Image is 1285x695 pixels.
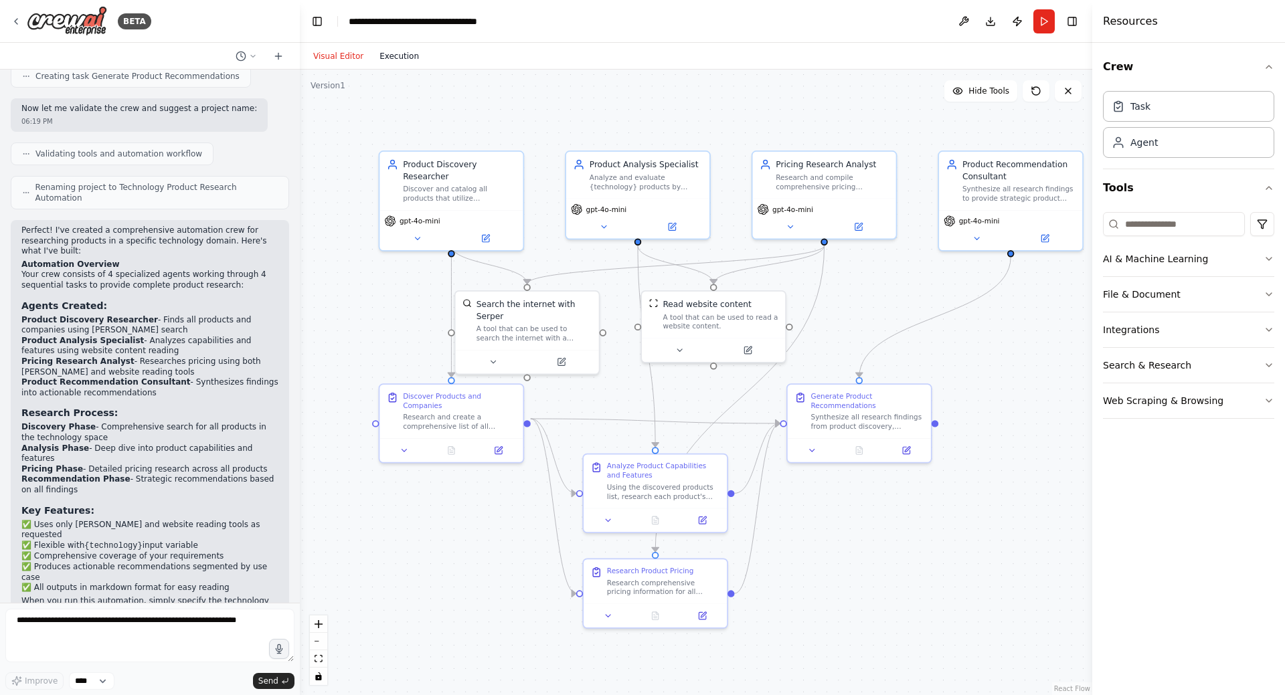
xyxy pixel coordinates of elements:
button: toggle interactivity [310,668,327,685]
p: Now let me validate the crew and suggest a project name: [21,104,257,114]
div: Product Recommendation ConsultantSynthesize all research findings to provide strategic product re... [938,151,1084,252]
strong: Product Recommendation Consultant [21,377,191,387]
g: Edge from 330e7baf-dd06-4a99-a6a6-cf1ecc65f887 to ba14316e-2bdf-4447-81ba-95ea5858c8a8 [446,245,457,377]
span: Hide Tools [968,86,1009,96]
span: Creating task Generate Product Recommendations [35,71,240,82]
button: Search & Research [1103,348,1274,383]
button: Open in side panel [886,443,926,458]
div: Discover Products and Companies [403,392,516,411]
li: - Synthesizes findings into actionable recommendations [21,377,278,398]
button: Open in side panel [825,220,891,234]
div: Product Recommendation Consultant [962,159,1076,182]
a: React Flow attribution [1054,685,1090,692]
g: Edge from a236e7ea-663a-4b28-886a-46b05421b267 to d324d2ee-5f5d-48b9-84cb-553e41cd4baa [521,245,830,284]
p: When you run this automation, simply specify the technology you want to research (e.g., "AI chatb... [21,596,278,648]
div: BETA [118,13,151,29]
button: Hide Tools [944,80,1017,102]
button: Start a new chat [268,48,289,64]
div: Generate Product Recommendations [811,392,924,411]
button: Open in side panel [1012,231,1078,245]
li: - Researches pricing using both [PERSON_NAME] and website reading tools [21,357,278,377]
div: Research and create a comprehensive list of all products that utilize {technology}. For each prod... [403,413,516,431]
button: Open in side panel [682,513,722,527]
div: Crew [1103,86,1274,169]
g: Edge from ba14316e-2bdf-4447-81ba-95ea5858c8a8 to f1c5ce6f-1271-45d5-b15f-76c6f335496d [531,413,576,499]
div: A tool that can be used to search the internet with a search_query. Supports different search typ... [477,324,592,343]
button: Integrations [1103,312,1274,347]
div: Task [1130,100,1150,113]
strong: Discovery Phase [21,422,96,431]
span: Renaming project to Technology Product Research Automation [35,182,278,203]
div: ScrapeWebsiteToolRead website contentA tool that can be used to read a website content. [640,290,786,363]
div: Discover and catalog all products that utilize {technology}, identifying the companies that devel... [403,185,516,203]
button: No output available [835,443,884,458]
strong: Analysis Phase [21,443,89,453]
div: Discover Products and CompaniesResearch and create a comprehensive list of all products that util... [379,383,525,463]
div: Read website content [663,298,751,310]
g: Edge from 330e7baf-dd06-4a99-a6a6-cf1ecc65f887 to d324d2ee-5f5d-48b9-84cb-553e41cd4baa [446,245,533,284]
span: Improve [25,676,58,686]
button: Visual Editor [305,48,371,64]
p: Your crew consists of 4 specialized agents working through 4 sequential tasks to provide complete... [21,270,278,290]
img: SerperDevTool [462,298,472,308]
button: Web Scraping & Browsing [1103,383,1274,418]
div: Using the discovered products list, research each product's capabilities, features, and technical... [607,482,720,501]
img: ScrapeWebsiteTool [649,298,659,308]
button: fit view [310,650,327,668]
div: Search the internet with Serper [477,298,592,322]
button: Hide left sidebar [308,12,327,31]
button: Improve [5,672,64,690]
div: Pricing Research Analyst [776,159,889,170]
div: Analyze and evaluate {technology} products by researching their capabilities, features, and techn... [590,173,703,191]
button: Hide right sidebar [1063,12,1082,31]
p: Perfect! I've created a comprehensive automation crew for researching products in a specific tech... [21,225,278,257]
div: Synthesize all research findings to provide strategic product recommendations for {technology}, c... [962,185,1076,203]
strong: Product Discovery Researcher [21,315,158,324]
li: - Deep dive into product capabilities and features [21,443,278,464]
button: No output available [630,513,680,527]
button: Open in side panel [639,220,705,234]
button: AI & Machine Learning [1103,241,1274,276]
span: gpt-4o-mini [400,216,440,225]
button: Open in side panel [479,443,519,458]
div: Product Analysis Specialist [590,159,703,170]
span: Send [258,676,278,686]
g: Edge from a236e7ea-663a-4b28-886a-46b05421b267 to bf027c19-89f1-409a-83b0-b1a3d730e43b [707,245,830,284]
g: Edge from a236e7ea-663a-4b28-886a-46b05421b267 to f52006bd-0d1d-4799-909f-5973ece939dc [649,245,830,552]
div: Product Analysis SpecialistAnalyze and evaluate {technology} products by researching their capabi... [565,151,711,239]
strong: Pricing Research Analyst [21,357,135,366]
span: gpt-4o-mini [772,205,813,214]
span: gpt-4o-mini [586,205,627,214]
div: Analyze Product Capabilities and Features [607,462,720,480]
button: Open in side panel [452,231,518,245]
g: Edge from ba14316e-2bdf-4447-81ba-95ea5858c8a8 to f52006bd-0d1d-4799-909f-5973ece939dc [531,413,576,599]
button: Open in side panel [682,609,722,623]
h4: Resources [1103,13,1158,29]
nav: breadcrumb [349,15,499,28]
button: Open in side panel [715,343,780,357]
div: Analyze Product Capabilities and FeaturesUsing the discovered products list, research each produc... [582,454,728,533]
div: Research and compile comprehensive pricing information for {technology} products, including diffe... [776,173,889,191]
div: Generate Product RecommendationsSynthesize all research findings from product discovery, capabili... [786,383,932,463]
g: Edge from ba14316e-2bdf-4447-81ba-95ea5858c8a8 to 4e6d2b34-390b-4362-819f-a1faca478516 [531,413,780,429]
strong: Agents Created: [21,300,107,311]
li: - Comprehensive search for all products in the technology space [21,422,278,443]
g: Edge from fb141766-0541-4f94-80a3-6308843c25e5 to f1c5ce6f-1271-45d5-b15f-76c6f335496d [632,245,661,447]
li: - Detailed pricing research across all products [21,464,278,475]
div: React Flow controls [310,615,327,685]
g: Edge from f52006bd-0d1d-4799-909f-5973ece939dc to 4e6d2b34-390b-4362-819f-a1faca478516 [735,417,780,599]
button: Click to speak your automation idea [269,639,289,659]
button: File & Document [1103,277,1274,312]
strong: Research Process: [21,407,118,418]
div: Tools [1103,207,1274,429]
code: {technology} [84,541,142,551]
strong: Key Features: [21,505,94,516]
div: A tool that can be used to read a website content. [663,312,778,331]
button: Execution [371,48,427,64]
strong: Automation Overview [21,260,119,269]
g: Edge from f1c5ce6f-1271-45d5-b15f-76c6f335496d to 4e6d2b34-390b-4362-819f-a1faca478516 [735,417,780,499]
span: Validating tools and automation workflow [35,148,202,159]
img: Logo [27,6,107,36]
button: zoom out [310,633,327,650]
div: Agent [1130,136,1158,149]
